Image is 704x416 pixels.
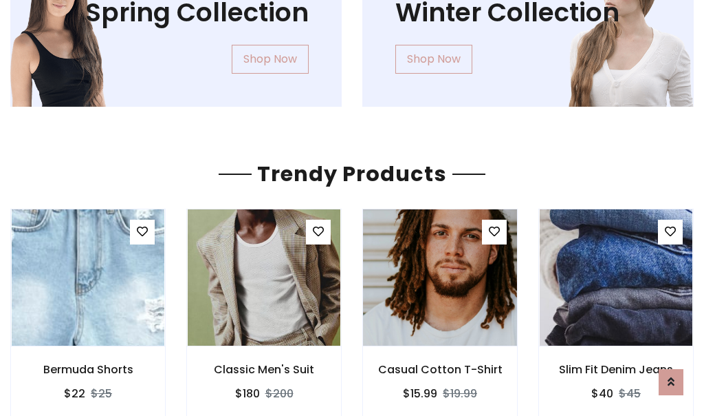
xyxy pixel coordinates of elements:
[64,387,85,400] h6: $22
[395,45,472,74] a: Shop Now
[252,159,452,189] span: Trendy Products
[91,386,112,402] del: $25
[187,363,341,376] h6: Classic Men's Suit
[591,387,613,400] h6: $40
[619,386,641,402] del: $45
[265,386,294,402] del: $200
[443,386,477,402] del: $19.99
[11,363,165,376] h6: Bermuda Shorts
[232,45,309,74] a: Shop Now
[403,387,437,400] h6: $15.99
[539,363,693,376] h6: Slim Fit Denim Jeans
[235,387,260,400] h6: $180
[363,363,517,376] h6: Casual Cotton T-Shirt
